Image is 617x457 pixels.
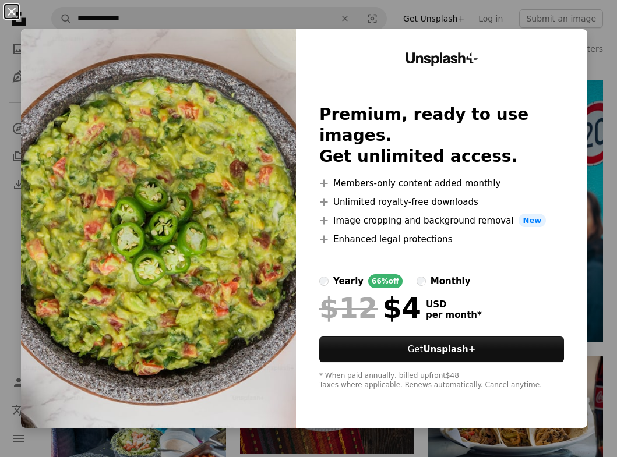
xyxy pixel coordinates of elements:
div: * When paid annually, billed upfront $48 Taxes where applicable. Renews automatically. Cancel any... [319,371,564,390]
li: Members-only content added monthly [319,176,564,190]
h2: Premium, ready to use images. Get unlimited access. [319,104,564,167]
li: Unlimited royalty-free downloads [319,195,564,209]
span: per month * [426,310,482,320]
li: Image cropping and background removal [319,214,564,228]
div: $4 [319,293,421,323]
div: 66% off [368,274,403,288]
span: USD [426,299,482,310]
span: New [519,214,547,228]
button: GetUnsplash+ [319,336,564,362]
strong: Unsplash+ [423,344,475,355]
div: yearly [333,274,364,288]
li: Enhanced legal protections [319,232,564,246]
input: yearly66%off [319,277,329,286]
input: monthly [417,277,426,286]
span: $12 [319,293,378,323]
div: monthly [431,274,471,288]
